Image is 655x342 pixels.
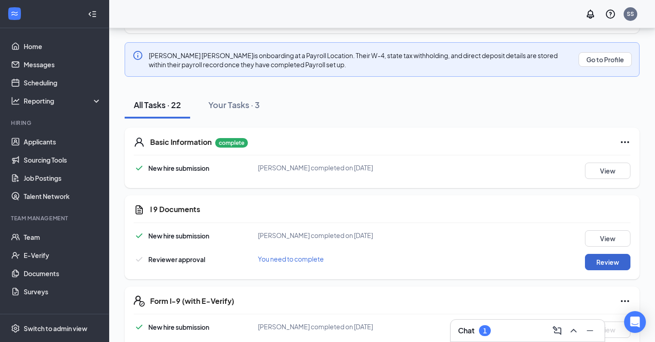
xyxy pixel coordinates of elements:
div: Your Tasks · 3 [208,99,260,110]
button: Review [585,254,630,270]
svg: User [134,137,145,148]
div: 1 [483,327,487,335]
div: Reporting [24,96,102,105]
svg: Settings [11,324,20,333]
svg: Ellipses [620,296,630,307]
a: Talent Network [24,187,101,205]
div: All Tasks · 22 [134,99,181,110]
svg: QuestionInfo [605,9,616,20]
button: ChevronUp [566,323,581,338]
svg: Notifications [585,9,596,20]
a: Messages [24,55,101,74]
a: Scheduling [24,74,101,92]
span: [PERSON_NAME] completed on [DATE] [258,164,373,172]
svg: CustomFormIcon [134,204,145,215]
a: Documents [24,264,101,283]
span: You need to complete [258,255,324,263]
h5: Basic Information [150,137,212,147]
span: New hire submission [148,164,209,172]
span: New hire submission [148,232,209,240]
svg: Checkmark [134,322,145,332]
h5: I 9 Documents [150,204,200,214]
svg: Checkmark [134,230,145,241]
span: [PERSON_NAME] completed on [DATE] [258,231,373,239]
a: E-Verify [24,246,101,264]
svg: ChevronUp [568,325,579,336]
a: Job Postings [24,169,101,187]
div: Switch to admin view [24,324,87,333]
div: Open Intercom Messenger [624,311,646,333]
button: View [585,163,630,179]
div: Team Management [11,214,100,222]
a: Home [24,37,101,55]
button: View [585,322,630,338]
div: Hiring [11,119,100,127]
svg: ComposeMessage [552,325,563,336]
svg: FormI9EVerifyIcon [134,296,145,307]
button: Go to Profile [579,52,632,67]
svg: Minimize [584,325,595,336]
span: [PERSON_NAME] completed on [DATE] [258,322,373,331]
a: Sourcing Tools [24,151,101,169]
svg: Checkmark [134,163,145,173]
h5: Form I-9 (with E-Verify) [150,296,234,306]
a: Applicants [24,133,101,151]
button: Minimize [583,323,597,338]
button: View [585,230,630,247]
div: SS [627,10,634,18]
svg: WorkstreamLogo [10,9,19,18]
button: ComposeMessage [550,323,564,338]
svg: Collapse [88,10,97,19]
svg: Checkmark [134,254,145,265]
svg: Info [132,50,143,61]
svg: Analysis [11,96,20,105]
a: Surveys [24,283,101,301]
p: complete [215,138,248,148]
span: New hire submission [148,323,209,331]
a: Team [24,228,101,246]
span: Reviewer approval [148,255,205,263]
span: [PERSON_NAME] [PERSON_NAME] is onboarding at a Payroll Location. Their W-4, state tax withholding... [149,51,558,69]
svg: Ellipses [620,137,630,148]
h3: Chat [458,326,474,336]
